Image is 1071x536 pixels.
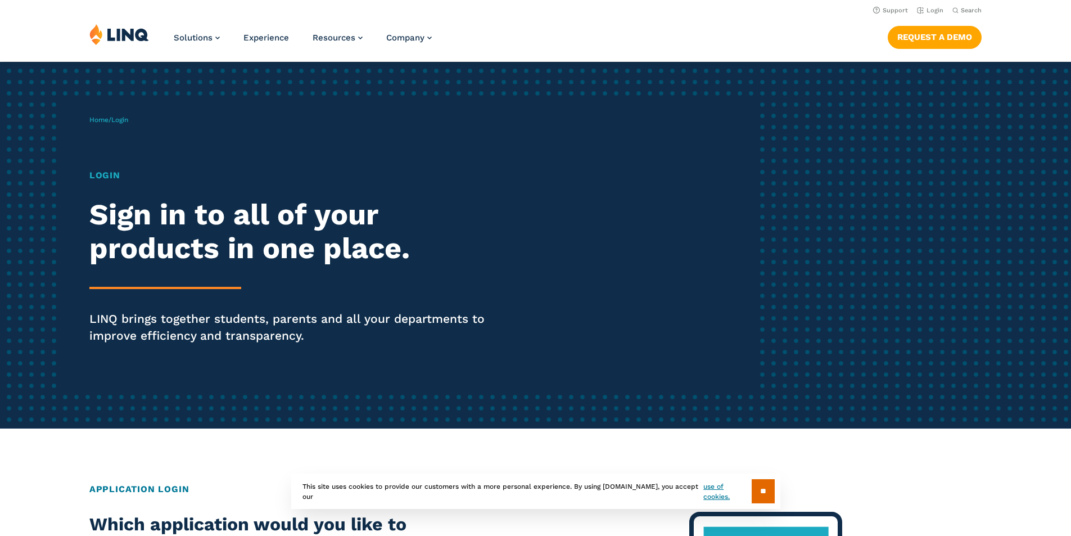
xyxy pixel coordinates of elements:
h2: Application Login [89,483,982,496]
span: / [89,116,128,124]
span: Resources [313,33,355,43]
p: LINQ brings together students, parents and all your departments to improve efficiency and transpa... [89,310,502,344]
a: Login [917,7,943,14]
a: Request a Demo [888,26,982,48]
a: Resources [313,33,363,43]
a: Support [873,7,908,14]
span: Company [386,33,424,43]
a: Solutions [174,33,220,43]
a: use of cookies. [703,481,751,502]
span: Login [111,116,128,124]
h1: Login [89,169,502,182]
span: Search [961,7,982,14]
h2: Sign in to all of your products in one place. [89,198,502,265]
button: Open Search Bar [952,6,982,15]
span: Solutions [174,33,213,43]
nav: Button Navigation [888,24,982,48]
img: LINQ | K‑12 Software [89,24,149,45]
nav: Primary Navigation [174,24,432,61]
div: This site uses cookies to provide our customers with a more personal experience. By using [DOMAIN... [291,474,780,509]
a: Company [386,33,432,43]
a: Experience [243,33,289,43]
a: Home [89,116,109,124]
